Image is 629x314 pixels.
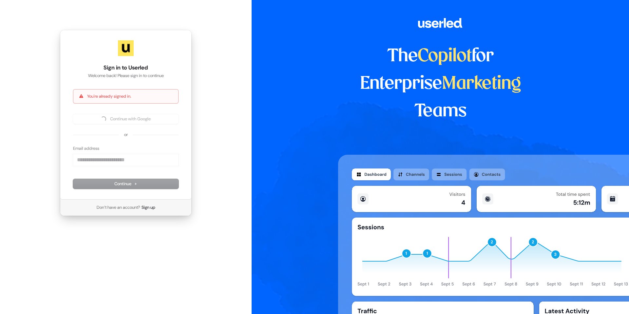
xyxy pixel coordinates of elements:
p: You're already signed in. [87,93,131,99]
h1: The for Enterprise Teams [338,43,543,125]
a: Sign up [142,205,155,210]
p: Welcome back! Please sign in to continue [73,73,179,79]
span: Copilot [418,48,472,65]
p: or [124,132,128,138]
span: Don’t have an account? [97,205,140,210]
h1: Sign in to Userled [73,64,179,72]
span: Marketing [442,75,521,92]
img: Userled [118,40,134,56]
